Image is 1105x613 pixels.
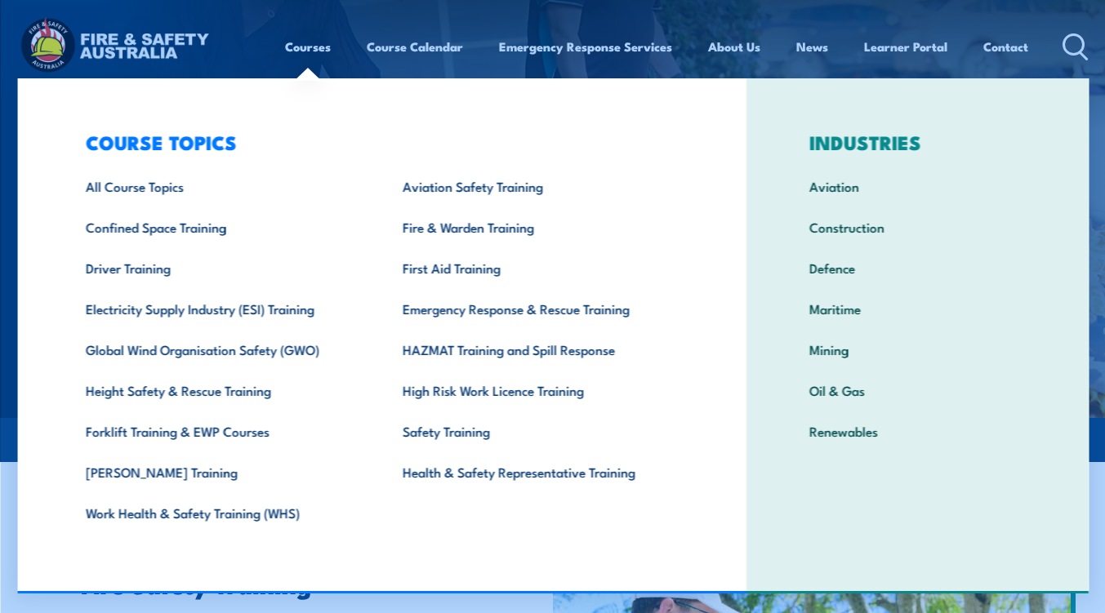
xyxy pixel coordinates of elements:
a: Aviation Safety Training [377,166,695,207]
a: Contact [983,27,1028,66]
a: Defence [784,247,1051,288]
a: News [796,27,828,66]
a: [PERSON_NAME] Training [60,451,377,492]
a: Maritime [784,288,1051,329]
a: Safety Training [377,411,695,451]
h3: INDUSTRIES [784,131,1051,153]
a: Height Safety & Rescue Training [60,370,377,411]
a: All Course Topics [60,166,377,207]
a: Courses [285,27,331,66]
a: High Risk Work Licence Training [377,370,695,411]
a: Confined Space Training [60,207,377,247]
a: Renewables [784,411,1051,451]
a: Construction [784,207,1051,247]
a: Emergency Response & Rescue Training [377,288,695,329]
a: Forklift Training & EWP Courses [60,411,377,451]
a: HAZMAT Training and Spill Response [377,329,695,370]
a: Mining [784,329,1051,370]
a: Learner Portal [864,27,947,66]
h3: COURSE TOPICS [60,131,695,153]
a: About Us [708,27,760,66]
a: Work Health & Safety Training (WHS) [60,492,377,533]
a: Emergency Response Services [499,27,672,66]
a: Aviation [784,166,1051,207]
a: Health & Safety Representative Training [377,451,695,492]
a: Electricity Supply Industry (ESI) Training [60,288,377,329]
a: Fire & Warden Training [377,207,695,247]
a: First Aid Training [377,247,695,288]
h2: Fire Safety Training [81,573,528,594]
a: Driver Training [60,247,377,288]
a: Oil & Gas [784,370,1051,411]
a: Global Wind Organisation Safety (GWO) [60,329,377,370]
a: Course Calendar [367,27,463,66]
